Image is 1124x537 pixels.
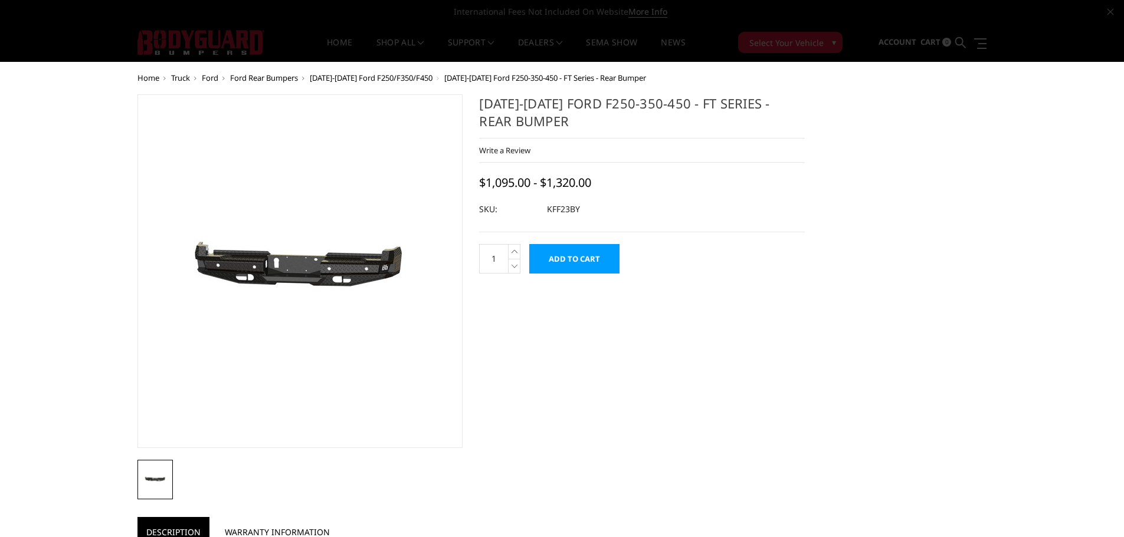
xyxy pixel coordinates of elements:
span: $1,095.00 - $1,320.00 [479,174,591,190]
a: Write a Review [479,145,530,156]
img: 2023-2025 Ford F250-350-450 - FT Series - Rear Bumper [152,201,447,341]
a: Support [448,38,494,61]
img: 2023-2025 Ford F250-350-450 - FT Series - Rear Bumper [141,473,169,486]
button: Select Your Vehicle [738,32,843,53]
input: Add to Cart [529,244,620,274]
a: Home [137,73,159,83]
span: Account [879,37,916,47]
a: News [661,38,685,61]
a: More Info [628,6,667,18]
dd: KFF23BY [547,199,580,220]
a: Home [327,38,352,61]
a: Ford [202,73,218,83]
a: Truck [171,73,190,83]
a: Ford Rear Bumpers [230,73,298,83]
a: Cart 0 [920,27,951,58]
a: 2023-2025 Ford F250-350-450 - FT Series - Rear Bumper [137,94,463,448]
a: Account [879,27,916,58]
a: SEMA Show [586,38,637,61]
span: Select Your Vehicle [749,37,824,49]
span: Cart [920,37,941,47]
span: [DATE]-[DATE] Ford F250-350-450 - FT Series - Rear Bumper [444,73,646,83]
span: 0 [942,38,951,47]
a: shop all [376,38,424,61]
a: [DATE]-[DATE] Ford F250/F350/F450 [310,73,432,83]
dt: SKU: [479,199,538,220]
span: ▾ [832,36,836,48]
a: Dealers [518,38,563,61]
h1: [DATE]-[DATE] Ford F250-350-450 - FT Series - Rear Bumper [479,94,805,139]
img: BODYGUARD BUMPERS [137,30,264,55]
